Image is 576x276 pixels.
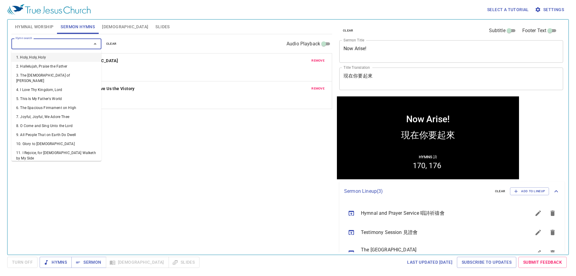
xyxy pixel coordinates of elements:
[40,257,72,268] button: Hymns
[487,6,529,14] span: Select a tutorial
[457,257,516,268] a: Subscribe to Updates
[343,73,559,84] textarea: 現在你要起來
[522,27,547,34] span: Footer Text
[405,257,455,268] a: Last updated [DATE]
[462,259,511,266] span: Subscribe to Updates
[76,259,101,266] span: Sermon
[311,58,325,63] span: remove
[407,259,452,266] span: Last updated [DATE]
[518,257,567,268] a: Submit Feedback
[11,94,101,103] li: 5. This Is My Father's World
[11,148,101,163] li: 11. I Rejoice, for [DEMOGRAPHIC_DATA] Walketh by My Side
[495,189,505,194] span: clear
[308,57,328,64] button: remove
[155,23,169,31] span: Slides
[489,27,505,34] span: Subtitle
[339,201,565,266] ul: sermon lineup list
[337,96,519,179] iframe: from-child
[7,4,91,15] img: True Jesus Church
[11,53,101,62] li: 1. Holy, Holy, Holy
[523,259,562,266] span: Submit Feedback
[102,23,148,31] span: [DEMOGRAPHIC_DATA]
[343,28,353,33] span: clear
[308,85,328,92] button: remove
[11,130,101,139] li: 9. All People That on Earth Do Dwell
[361,246,517,253] span: The [GEOGRAPHIC_DATA]
[15,23,54,31] span: Hymnal Worship
[510,187,549,195] button: Add to Lineup
[106,41,117,47] span: clear
[514,189,545,194] span: Add to Lineup
[11,139,101,148] li: 10. Glory to [DEMOGRAPHIC_DATA]
[71,257,106,268] button: Sermon
[11,71,101,85] li: 3. The [DEMOGRAPHIC_DATA] of [PERSON_NAME]
[286,40,320,47] span: Audio Playback
[344,188,490,195] p: Sermon Lineup ( 3 )
[44,259,67,266] span: Hymns
[339,181,565,201] div: Sermon Lineup(3)clearAdd to Lineup
[91,40,99,48] button: Close
[536,6,564,14] span: Settings
[534,4,566,15] button: Settings
[11,85,101,94] li: 4. I Love Thy Kingdom, Lord
[61,23,95,31] span: Sermon Hymns
[361,229,517,236] span: Testimony Session 見證會
[311,86,325,91] span: remove
[11,62,101,71] li: 2. Hallelujah, Praise the Father
[11,112,101,121] li: 7. Joyful, Joyful, We Adore Thee
[103,40,120,47] button: clear
[485,4,531,15] button: Select a tutorial
[343,46,559,57] textarea: Now Arise!
[11,121,101,130] li: 8. O Come and Sing Unto the Lord
[491,188,509,195] button: clear
[339,27,357,34] button: clear
[361,210,517,217] span: Hymnal and Prayer Service 唱詩祈禱會
[11,103,101,112] li: 6. The Spacious Firmament on High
